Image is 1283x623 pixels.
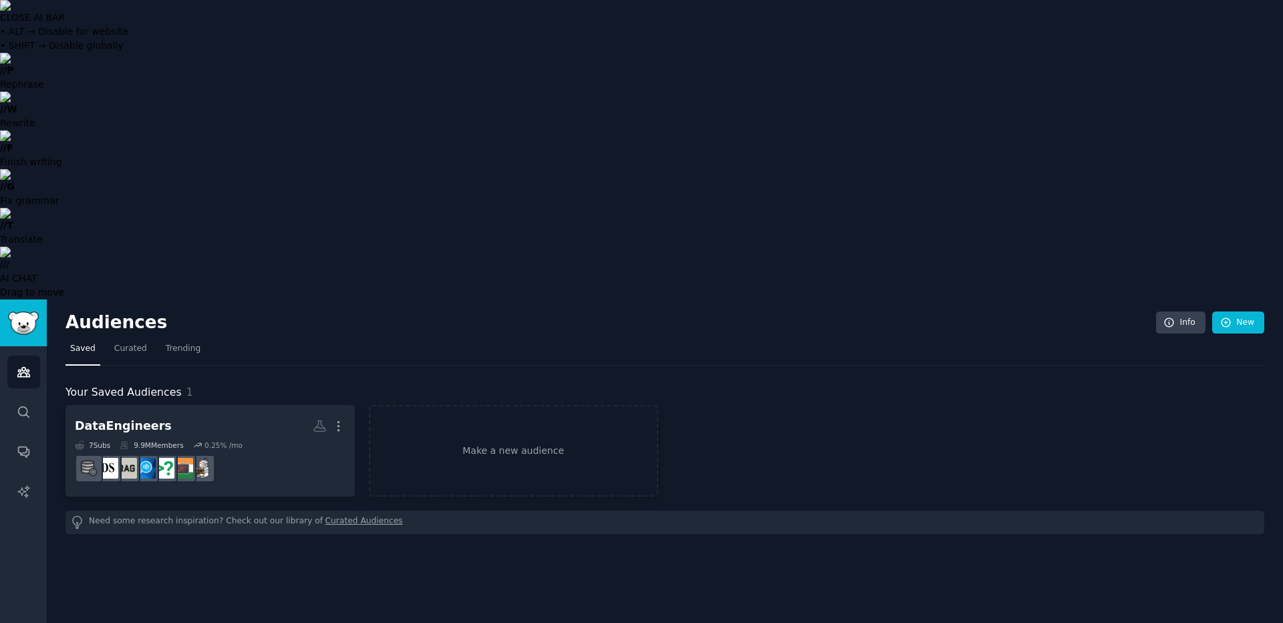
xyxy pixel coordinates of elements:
a: Curated [110,338,152,366]
span: Trending [166,343,200,355]
div: DataEngineers [75,418,172,434]
a: DataEngineers7Subs9.9MMembers0.25% /moMachineLearningdevelopersIndiacscareerquestionsvectordataba... [65,405,355,497]
a: Saved [65,338,100,366]
img: MachineLearning [191,458,212,479]
div: 9.9M Members [120,441,183,450]
h2: Audiences [65,312,1156,334]
a: Curated Audiences [325,515,403,529]
div: 7 Sub s [75,441,110,450]
a: Make a new audience [369,405,658,497]
img: GummySearch logo [8,311,39,335]
span: 1 [186,386,193,398]
a: Trending [161,338,205,366]
img: Rag [116,458,137,479]
div: Need some research inspiration? Check out our library of [65,511,1264,534]
img: developersIndia [172,458,193,479]
img: cscareerquestions [154,458,174,479]
img: dataengineering [79,458,100,479]
span: Saved [70,343,96,355]
div: 0.25 % /mo [204,441,243,450]
img: datascience [98,458,118,479]
a: New [1212,311,1264,334]
span: Your Saved Audiences [65,384,182,401]
span: Curated [114,343,147,355]
img: vectordatabase [135,458,156,479]
a: Info [1156,311,1205,334]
